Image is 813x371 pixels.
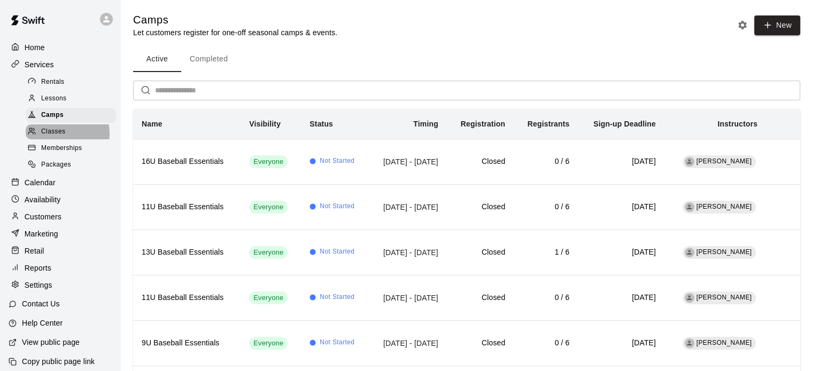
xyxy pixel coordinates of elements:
td: [DATE] - [DATE] [368,230,446,275]
td: [DATE] - [DATE] [368,275,446,320]
p: Marketing [25,228,58,239]
a: Classes [26,124,120,140]
div: This service is visible to all of your customers [249,155,288,168]
h6: 0 / 6 [522,292,569,304]
button: Completed [181,46,236,72]
h6: Closed [455,247,505,258]
span: [PERSON_NAME] [696,203,752,210]
span: Memberships [41,143,82,154]
div: Tyler Belanger [685,202,694,212]
h6: 11U Baseball Essentials [142,292,232,304]
p: Availability [25,194,61,205]
div: Tyler Belanger [685,248,694,257]
p: Reports [25,263,51,273]
div: Tyler Belanger [685,338,694,348]
p: View public page [22,337,80,348]
span: Not Started [320,201,354,212]
span: Everyone [249,157,288,167]
b: Sign-up Deadline [593,120,656,128]
span: Everyone [249,293,288,303]
p: Retail [25,246,44,256]
a: Rentals [26,74,120,90]
div: Tyler Belanger [685,293,694,303]
div: This service is visible to all of your customers [249,246,288,259]
p: Settings [25,280,52,290]
b: Instructors [717,120,757,128]
p: Copy public page link [22,356,95,367]
h6: [DATE] [586,156,656,168]
span: [PERSON_NAME] [696,157,752,165]
span: [PERSON_NAME] [696,339,752,346]
p: Services [25,59,54,70]
td: [DATE] - [DATE] [368,320,446,366]
h6: 0 / 6 [522,156,569,168]
span: Not Started [320,247,354,257]
div: Classes [26,124,116,139]
b: Registrants [528,120,570,128]
div: Rentals [26,75,116,90]
p: Let customers register for one-off seasonal camps & events. [133,27,337,38]
span: Everyone [249,338,288,349]
span: Camps [41,110,64,121]
p: Contact Us [22,298,60,309]
button: Active [133,46,181,72]
h6: [DATE] [586,247,656,258]
a: Customers [9,209,112,225]
h6: 0 / 6 [522,201,569,213]
div: Lessons [26,91,116,106]
h6: [DATE] [586,292,656,304]
a: Reports [9,260,112,276]
a: Calendar [9,175,112,191]
h6: [DATE] [586,337,656,349]
b: Name [142,120,162,128]
span: Classes [41,127,65,137]
h6: Closed [455,292,505,304]
span: Packages [41,160,71,170]
h6: 0 / 6 [522,337,569,349]
span: Lessons [41,93,67,104]
a: Camps [26,107,120,124]
h5: Camps [133,13,337,27]
a: Packages [26,157,120,173]
div: This service is visible to all of your customers [249,201,288,214]
button: Camp settings [734,17,750,33]
span: Not Started [320,337,354,348]
div: Memberships [26,141,116,156]
a: Availability [9,192,112,208]
b: Status [309,120,333,128]
p: Home [25,42,45,53]
td: [DATE] - [DATE] [368,139,446,184]
span: Rentals [41,77,65,88]
h6: Closed [455,156,505,168]
div: Tyler Belanger [685,157,694,167]
span: [PERSON_NAME] [696,294,752,301]
h6: Closed [455,337,505,349]
a: Services [9,57,112,73]
div: Camps [26,108,116,123]
p: Help Center [22,318,63,328]
h6: 13U Baseball Essentials [142,247,232,258]
a: Home [9,40,112,56]
button: New [754,15,800,35]
div: Packages [26,157,116,172]
h6: [DATE] [586,201,656,213]
h6: 16U Baseball Essentials [142,156,232,168]
p: Customers [25,211,61,222]
p: Calendar [25,177,56,188]
h6: 1 / 6 [522,247,569,258]
a: Retail [9,243,112,259]
a: Memberships [26,140,120,157]
a: Marketing [9,226,112,242]
h6: 11U Baseball Essentials [142,201,232,213]
h6: Closed [455,201,505,213]
span: Everyone [249,248,288,258]
a: Settings [9,277,112,293]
